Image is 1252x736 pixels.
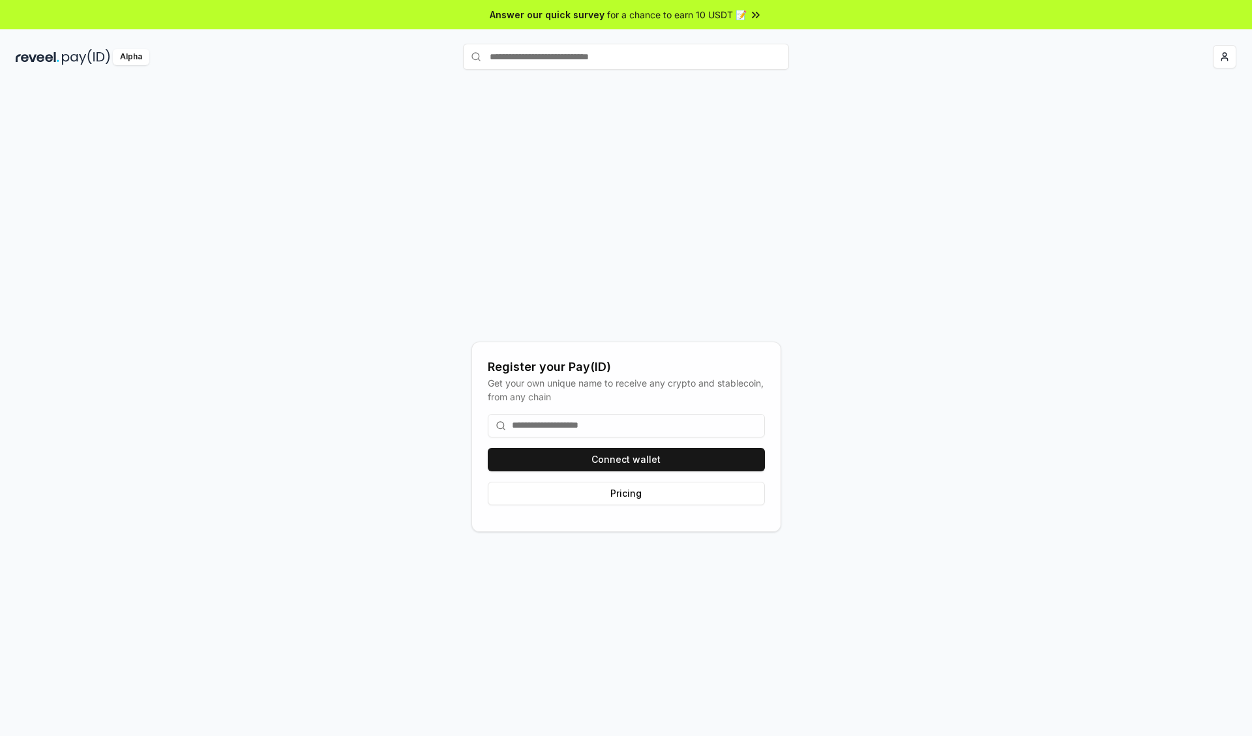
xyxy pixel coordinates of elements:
button: Pricing [488,482,765,505]
span: Answer our quick survey [490,8,604,22]
div: Alpha [113,49,149,65]
span: for a chance to earn 10 USDT 📝 [607,8,747,22]
div: Register your Pay(ID) [488,358,765,376]
div: Get your own unique name to receive any crypto and stablecoin, from any chain [488,376,765,404]
img: pay_id [62,49,110,65]
img: reveel_dark [16,49,59,65]
button: Connect wallet [488,448,765,471]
